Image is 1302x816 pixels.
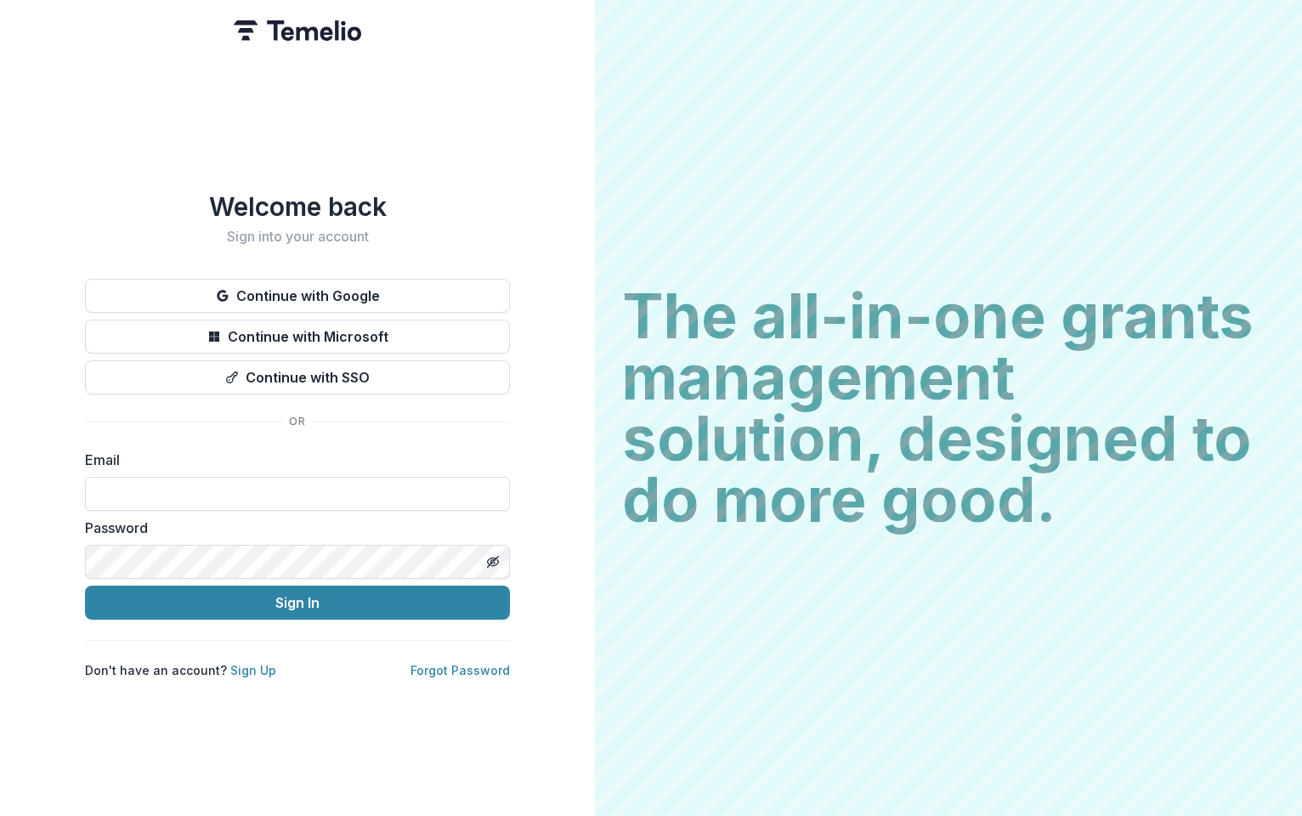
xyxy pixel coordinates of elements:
[85,661,276,679] p: Don't have an account?
[85,320,510,354] button: Continue with Microsoft
[85,450,500,470] label: Email
[410,663,510,677] a: Forgot Password
[85,229,510,245] h2: Sign into your account
[234,20,361,41] img: Temelio
[85,360,510,394] button: Continue with SSO
[85,191,510,222] h1: Welcome back
[230,663,276,677] a: Sign Up
[479,548,507,575] button: Toggle password visibility
[85,279,510,313] button: Continue with Google
[85,518,500,538] label: Password
[85,586,510,620] button: Sign In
